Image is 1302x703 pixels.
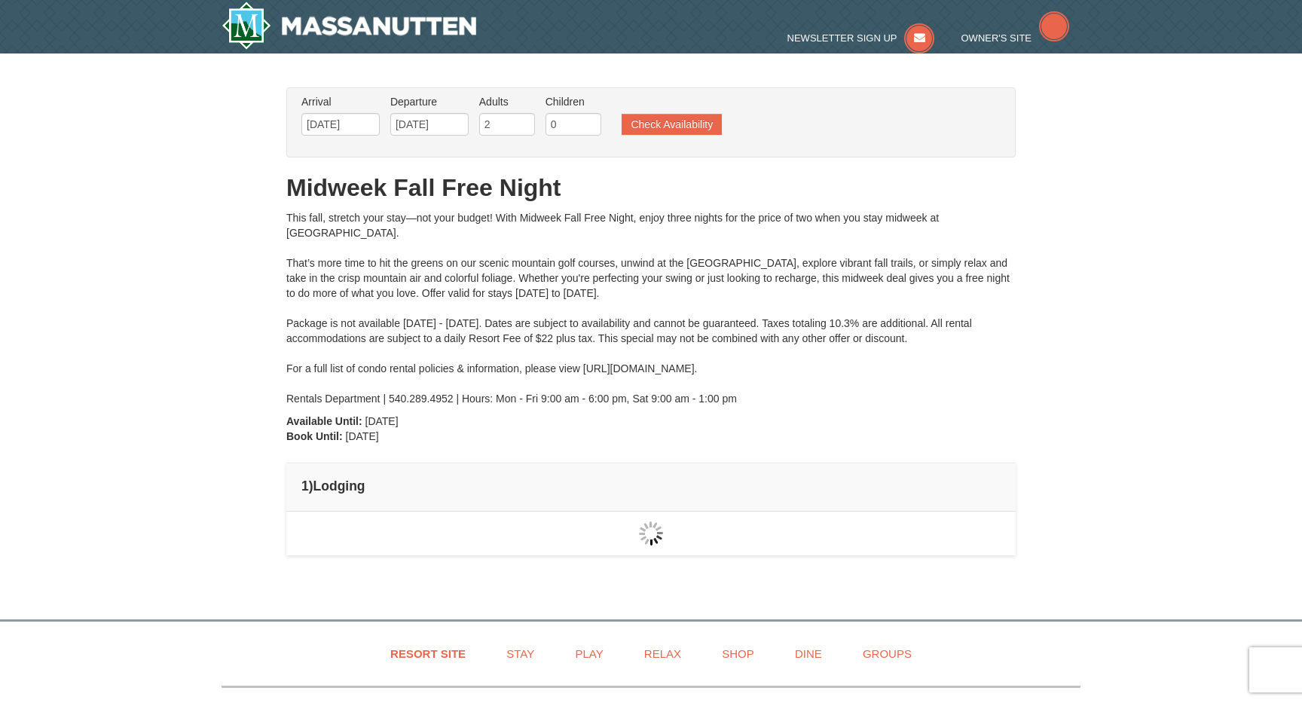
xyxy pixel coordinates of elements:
[961,32,1032,44] span: Owner's Site
[776,637,841,671] a: Dine
[546,94,601,109] label: Children
[286,210,1016,406] div: This fall, stretch your stay—not your budget! With Midweek Fall Free Night, enjoy three nights fo...
[301,94,380,109] label: Arrival
[371,637,484,671] a: Resort Site
[622,114,722,135] button: Check Availability
[222,2,476,50] a: Massanutten Resort
[309,478,313,494] span: )
[286,415,362,427] strong: Available Until:
[639,521,663,546] img: wait gif
[556,637,622,671] a: Play
[479,94,535,109] label: Adults
[222,2,476,50] img: Massanutten Resort Logo
[286,173,1016,203] h1: Midweek Fall Free Night
[787,32,897,44] span: Newsletter Sign Up
[487,637,553,671] a: Stay
[390,94,469,109] label: Departure
[961,32,1070,44] a: Owner's Site
[346,430,379,442] span: [DATE]
[301,478,1001,494] h4: 1 Lodging
[703,637,773,671] a: Shop
[625,637,700,671] a: Relax
[844,637,931,671] a: Groups
[365,415,399,427] span: [DATE]
[286,430,343,442] strong: Book Until:
[787,32,935,44] a: Newsletter Sign Up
